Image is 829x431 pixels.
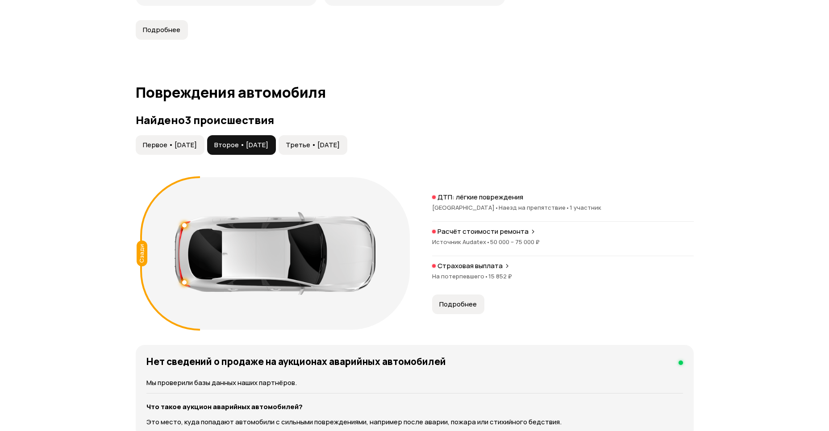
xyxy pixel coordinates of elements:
span: [GEOGRAPHIC_DATA] [432,203,499,211]
span: 15 852 ₽ [488,272,512,280]
span: Источник Audatex [432,238,490,246]
h4: Нет сведений о продаже на аукционах аварийных автомобилей [146,356,446,367]
p: Расчёт стоимости ремонта [437,227,529,236]
button: Подробнее [136,20,188,40]
span: • [495,203,499,211]
span: 1 участник [570,203,601,211]
h1: Повреждения автомобиля [136,84,694,100]
span: Подробнее [143,25,180,34]
span: Второе • [DATE] [214,141,268,149]
p: ДТП: лёгкие повреждения [437,193,523,202]
p: Страховая выплата [437,261,503,270]
span: Первое • [DATE] [143,141,197,149]
span: • [484,272,488,280]
div: Сзади [137,240,147,266]
span: 50 000 – 75 000 ₽ [490,238,540,246]
span: На потерпевшего [432,272,488,280]
p: Мы проверили базы данных наших партнёров. [146,378,683,388]
span: Третье • [DATE] [286,141,340,149]
strong: Что такое аукцион аварийных автомобилей? [146,402,303,411]
button: Первое • [DATE] [136,135,204,155]
button: Третье • [DATE] [279,135,347,155]
button: Подробнее [432,294,484,314]
span: Подробнее [439,300,477,309]
h3: Найдено 3 происшествия [136,114,694,126]
span: Наезд на препятствие [499,203,570,211]
p: Это место, куда попадают автомобили с сильными повреждениями, например после аварии, пожара или с... [146,417,683,427]
button: Второе • [DATE] [207,135,276,155]
span: • [486,238,490,246]
span: • [566,203,570,211]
